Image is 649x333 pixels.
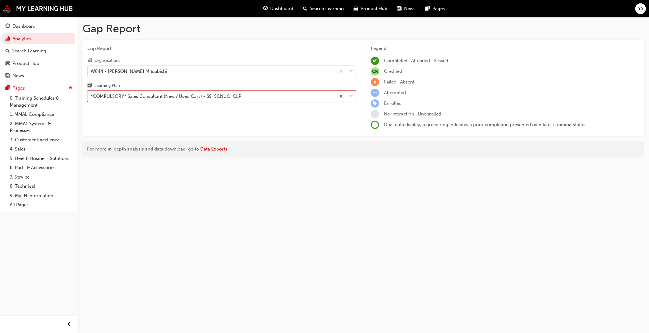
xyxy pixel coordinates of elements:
[2,21,75,32] a: Dashboard
[87,83,92,89] span: learningplan-icon
[7,172,75,182] a: 7. Service
[5,48,10,54] span: search-icon
[5,86,10,91] span: pages-icon
[5,36,10,42] span: chart-icon
[7,144,75,154] a: 4. Sales
[12,72,24,79] div: News
[7,154,75,163] a: 5. Fleet & Business Solutions
[384,122,587,127] span: Dual data display; a green ring indicates a prior completion presented over latest training status.
[384,79,414,85] span: Failed · Absent
[349,67,353,75] span: down-icon
[259,2,298,15] a: guage-iconDashboard
[371,57,379,65] span: learningRecordVerb_COMPLETE-icon
[371,110,379,118] span: learningRecordVerb_NONE-icon
[638,5,643,12] span: YS
[404,5,416,12] span: News
[349,2,393,15] a: car-iconProduct Hub
[2,33,75,44] a: Analytics
[371,89,379,97] span: learningRecordVerb_ATTEMPT-icon
[426,5,430,12] span: pages-icon
[87,146,640,153] div: For more in-depth analysis and data download, go to
[12,23,36,30] div: Dashboard
[384,58,448,63] span: Completed · Attended · Passed
[371,99,379,108] span: learningRecordVerb_ENROLL-icon
[12,85,25,92] div: Pages
[7,182,75,191] a: 8. Technical
[2,45,75,57] a: Search Learning
[393,2,421,15] a: news-iconNews
[12,48,46,55] div: Search Learning
[384,69,402,74] span: Credited
[7,200,75,210] a: All Pages
[87,58,92,63] span: organisation-icon
[310,5,344,12] span: Search Learning
[68,84,73,92] span: up-icon
[371,45,639,52] div: Legend
[5,73,10,79] span: news-icon
[361,5,388,12] span: Product Hub
[67,321,72,328] span: prev-icon
[397,5,402,12] span: news-icon
[7,110,75,119] a: 1. MMAL Compliance
[384,90,406,95] span: Attempted
[2,19,75,83] button: DashboardAnalyticsSearch LearningProduct HubNews
[384,111,441,117] span: No interaction · Unenrolled
[354,5,358,12] span: car-icon
[270,5,294,12] span: Dashboard
[303,5,308,12] span: search-icon
[433,5,445,12] span: Pages
[263,5,268,12] span: guage-icon
[635,3,646,14] button: YS
[2,58,75,69] a: Product Hub
[7,119,75,135] a: 2. MMAL Systems & Processes
[91,93,241,100] div: *COMPULSORY* Sales Consultant (New / Used Cars) - SS_SCNUC_CLP
[384,101,402,106] span: Enrolled
[200,146,227,152] a: Data Exports
[94,58,120,64] div: Organisations
[298,2,349,15] a: search-iconSearch Learning
[91,68,167,75] div: W844 - [PERSON_NAME] Mitsubishi
[371,78,379,86] span: learningRecordVerb_FAIL-icon
[349,92,353,100] span: down-icon
[12,60,39,67] div: Product Hub
[2,83,75,94] button: Pages
[7,191,75,200] a: 9. MyLH Information
[2,70,75,81] a: News
[371,67,379,76] span: null-icon
[3,5,73,12] img: mmal
[5,24,10,29] span: guage-icon
[7,163,75,172] a: 6. Parts & Accessories
[82,22,644,35] h1: Gap Report
[87,45,356,52] span: Gap Report
[94,83,120,89] div: Learning Plan
[421,2,450,15] a: pages-iconPages
[7,135,75,145] a: 3. Customer Excellence
[5,61,10,66] span: car-icon
[7,94,75,110] a: 0. Training Schedules & Management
